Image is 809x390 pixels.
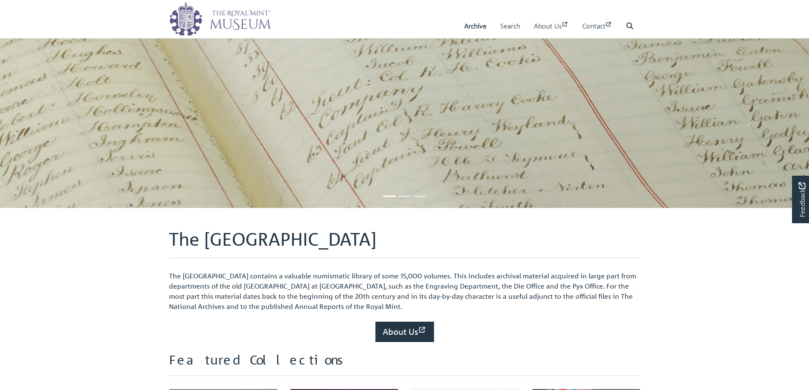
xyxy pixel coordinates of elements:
[534,14,569,38] a: About Us
[797,182,807,217] span: Feedback
[688,38,809,208] a: Move to next slideshow image
[582,14,612,38] a: Contact
[464,14,487,38] a: Archive
[169,352,640,376] h2: Featured Collections
[375,322,434,342] a: About Us
[169,271,640,311] p: The [GEOGRAPHIC_DATA] contains a valuable numismatic library of some 15,000 volumes. This include...
[169,228,640,258] h1: The [GEOGRAPHIC_DATA]
[169,2,271,36] img: logo_wide.png
[500,14,520,38] a: Search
